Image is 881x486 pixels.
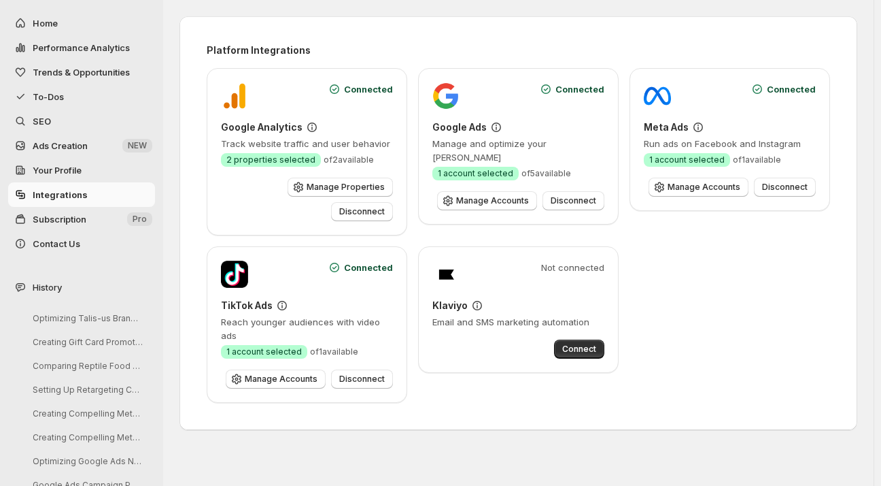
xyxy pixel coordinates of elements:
span: Disconnect [339,206,385,217]
h3: Google Analytics [221,120,303,134]
span: Disconnect [339,374,385,385]
button: Disconnect [542,191,604,210]
button: Performance Analytics [8,35,155,60]
p: Run ads on Facebook and Instagram [644,137,816,150]
button: Manage Accounts [437,191,537,210]
span: 2 properties selected [226,155,315,165]
span: SEO [33,116,51,127]
span: Manage Properties [307,182,385,193]
span: Your Profile [33,165,82,176]
button: Contact Us [8,231,155,256]
span: Ads Creation [33,140,88,151]
button: Manage Accounts [649,178,748,197]
button: Manage Accounts [226,370,326,389]
img: Google Analytics logo [221,82,248,110]
span: Disconnect [551,195,596,206]
button: Creating Compelling Meta Ad Creatives [22,427,151,448]
button: Disconnect [331,202,393,221]
button: Comparing Reptile Food Vendors: Quality & Delivery [22,355,151,376]
h3: Meta Ads [644,120,689,134]
span: 1 account selected [649,155,725,165]
span: To-Dos [33,91,64,102]
a: SEO [8,109,155,133]
img: Google Ads logo [432,82,460,110]
button: Home [8,11,155,35]
button: To-Dos [8,84,155,109]
span: Connected [344,82,393,96]
p: Email and SMS marketing automation [432,315,604,329]
button: Optimizing Talis-us Brand Entity Page [22,308,151,329]
p: Track website traffic and user behavior [221,137,393,150]
span: NEW [128,140,147,151]
span: Manage Accounts [245,374,317,385]
h3: Google Ads [432,120,487,134]
span: Contact Us [33,238,80,249]
span: History [33,280,62,294]
button: Connect [554,340,604,359]
span: Integrations [33,189,88,200]
p: Reach younger audiences with video ads [221,315,393,342]
span: of 5 available [521,168,571,179]
span: Connected [767,82,816,96]
h3: Klaviyo [432,299,468,312]
button: Ads Creation [8,133,155,158]
span: Trends & Opportunities [33,67,130,78]
button: Subscription [8,207,155,231]
img: TikTok Ads logo [221,261,248,288]
span: Connected [555,82,604,96]
button: Creating Compelling Meta Ads Creatives [22,403,151,424]
button: Disconnect [331,370,393,389]
span: 1 account selected [438,168,513,179]
a: Integrations [8,182,155,207]
button: Disconnect [754,178,816,197]
span: Manage Accounts [456,195,529,206]
img: Klaviyo logo [432,261,460,288]
span: of 1 available [733,155,781,165]
span: Not connected [541,261,604,274]
button: Trends & Opportunities [8,60,155,84]
button: Optimizing Google Ads Negative Keywords [22,451,151,472]
img: Meta Ads logo [644,82,671,110]
button: Creating Gift Card Promotions [22,331,151,353]
span: Pro [133,214,147,225]
span: Subscription [33,214,86,225]
span: Home [33,18,58,29]
span: of 1 available [310,346,358,357]
span: Disconnect [762,182,808,193]
span: Connect [562,344,596,355]
span: Connected [344,261,393,274]
span: Performance Analytics [33,42,130,53]
button: Manage Properties [288,178,393,197]
span: of 2 available [324,155,374,165]
h3: TikTok Ads [221,299,273,312]
p: Manage and optimize your [PERSON_NAME] [432,137,604,164]
span: 1 account selected [226,346,302,357]
span: Manage Accounts [668,182,740,193]
button: Setting Up Retargeting Campaigns [22,379,151,400]
a: Your Profile [8,158,155,182]
h2: Platform Integrations [207,44,830,57]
